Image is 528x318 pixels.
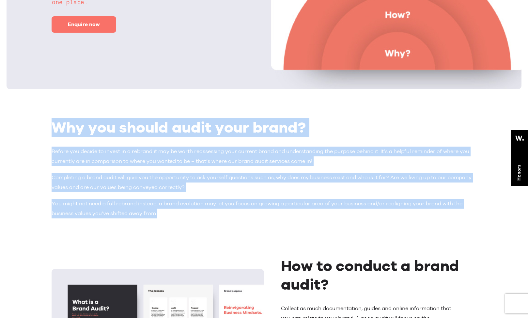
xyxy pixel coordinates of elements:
[52,199,476,218] p: You might not need a full rebrand instead, a brand evolution may let you focus on growing a parti...
[281,256,459,294] h2: ?
[68,21,100,27] span: Enquire now
[52,147,476,166] p: Before you decide to invest in a rebrand it may be worth reassessing your current brand and under...
[281,257,459,294] strong: How to conduct a brand audit
[52,16,116,33] a: Enquire now
[52,118,306,136] strong: Why you should audit your brand?
[52,173,476,192] p: Completing a brand audit will give you the opportunity to ask yourself questions such as, why doe...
